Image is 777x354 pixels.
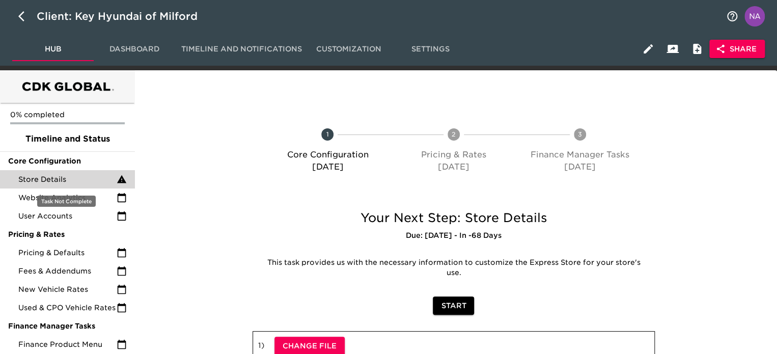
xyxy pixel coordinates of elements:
span: Finance Product Menu [18,339,117,349]
div: Client: Key Hyundai of Milford [37,8,212,24]
span: Timeline and Notifications [181,43,302,56]
img: Profile [744,6,765,26]
text: 2 [452,130,456,138]
span: Used & CPO Vehicle Rates [18,303,117,313]
span: Core Configuration [8,156,127,166]
button: Share [709,40,765,59]
span: Share [717,43,757,56]
button: Client View [660,37,685,61]
span: Pricing & Defaults [18,248,117,258]
span: Hub [18,43,88,56]
span: Start [441,299,466,312]
p: Pricing & Rates [395,149,513,161]
span: User Accounts [18,211,117,221]
p: [DATE] [521,161,639,173]
h6: Due: [DATE] - In -68 Days [253,230,655,241]
text: 1 [326,130,329,138]
span: Customization [314,43,383,56]
span: Change File [283,340,337,352]
text: 3 [578,130,582,138]
span: Fees & Addendums [18,266,117,276]
span: Website Analytics [18,193,117,203]
span: Pricing & Rates [8,229,127,239]
button: Internal Notes and Comments [685,37,709,61]
p: [DATE] [395,161,513,173]
button: notifications [720,4,744,29]
span: Store Details [18,174,117,184]
span: Finance Manager Tasks [8,321,127,331]
p: Core Configuration [269,149,387,161]
span: Timeline and Status [8,133,127,145]
p: Finance Manager Tasks [521,149,639,161]
p: [DATE] [269,161,387,173]
p: 0% completed [10,110,125,120]
p: This task provides us with the necessary information to customize the Express Store for your stor... [260,258,648,278]
button: Edit Hub [636,37,660,61]
button: Start [433,296,474,315]
span: New Vehicle Rates [18,284,117,294]
span: Settings [396,43,465,56]
span: Dashboard [100,43,169,56]
h5: Your Next Step: Store Details [253,210,655,226]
